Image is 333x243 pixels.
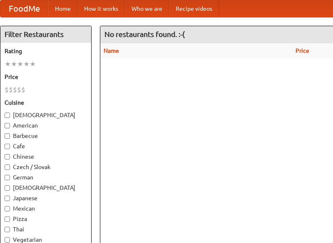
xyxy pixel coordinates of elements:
label: Chinese [5,152,87,161]
input: German [5,175,10,180]
a: Home [48,0,77,17]
li: ★ [17,59,23,69]
label: Cafe [5,142,87,150]
input: [DEMOGRAPHIC_DATA] [5,113,10,118]
a: How it works [77,0,125,17]
h5: Price [5,73,87,81]
h4: Filter Restaurants [0,26,91,43]
input: Thai [5,227,10,232]
li: ★ [5,59,11,69]
h5: Rating [5,47,87,55]
input: Pizza [5,216,10,222]
h5: Cuisine [5,98,87,107]
input: Czech / Slovak [5,164,10,170]
label: Mexican [5,204,87,213]
label: [DEMOGRAPHIC_DATA] [5,184,87,192]
a: Price [296,47,309,54]
label: Czech / Slovak [5,163,87,171]
input: [DEMOGRAPHIC_DATA] [5,185,10,191]
li: ★ [23,59,30,69]
input: Cafe [5,144,10,149]
label: German [5,173,87,182]
input: Chinese [5,154,10,160]
li: $ [13,85,17,94]
label: American [5,121,87,130]
input: American [5,123,10,128]
input: Japanese [5,196,10,201]
label: Pizza [5,215,87,223]
label: Barbecue [5,132,87,140]
li: $ [21,85,25,94]
input: Vegetarian [5,237,10,243]
li: $ [5,85,9,94]
a: Name [104,47,119,54]
li: ★ [30,59,36,69]
label: [DEMOGRAPHIC_DATA] [5,111,87,119]
li: $ [17,85,21,94]
input: Barbecue [5,133,10,139]
li: $ [9,85,13,94]
label: Thai [5,225,87,233]
label: Japanese [5,194,87,202]
a: Recipe videos [169,0,219,17]
a: FoodMe [0,0,48,17]
ng-pluralize: No restaurants found. :-( [104,30,185,38]
li: ★ [11,59,17,69]
a: Who we are [125,0,169,17]
input: Mexican [5,206,10,211]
